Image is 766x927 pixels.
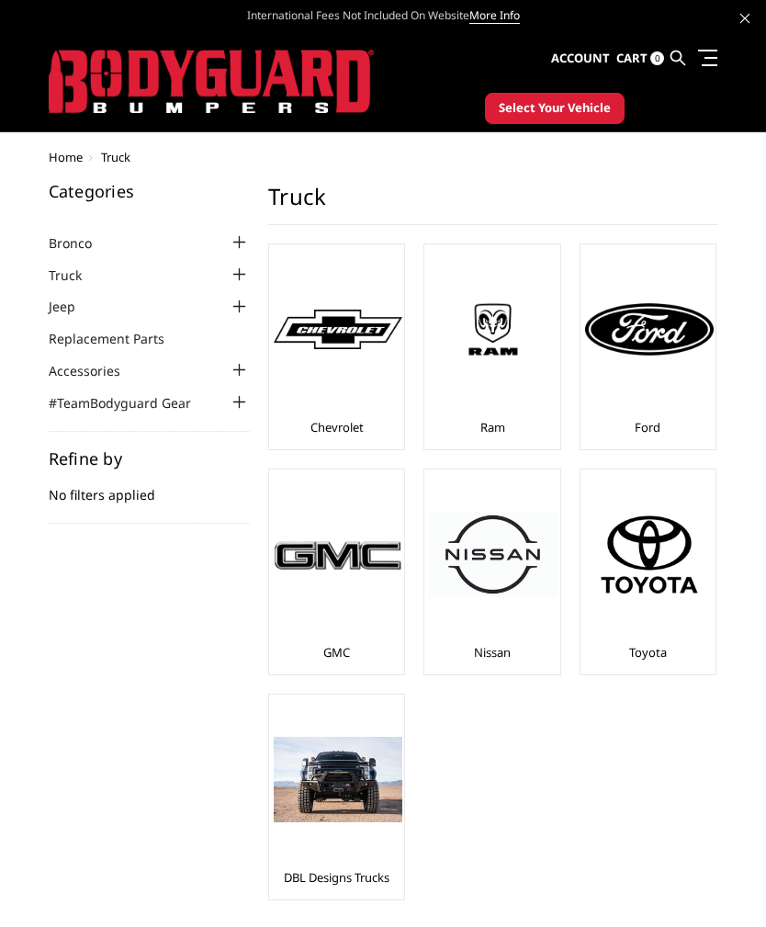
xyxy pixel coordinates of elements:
[49,149,83,165] a: Home
[49,329,187,348] a: Replacement Parts
[485,93,625,124] button: Select Your Vehicle
[49,450,251,467] h5: Refine by
[49,297,98,316] a: Jeep
[49,266,105,285] a: Truck
[323,644,350,661] a: GMC
[635,419,660,435] a: Ford
[474,644,511,661] a: Nissan
[284,869,389,886] a: DBL Designs Trucks
[49,50,374,114] img: BODYGUARD BUMPERS
[469,7,520,24] a: More Info
[551,50,610,66] span: Account
[551,34,610,84] a: Account
[629,644,667,661] a: Toyota
[49,450,251,524] div: No filters applied
[268,183,717,225] h1: Truck
[480,419,505,435] a: Ram
[310,419,364,435] a: Chevrolet
[49,183,251,199] h5: Categories
[616,34,664,84] a: Cart 0
[49,393,214,413] a: #TeamBodyguard Gear
[650,51,664,65] span: 0
[49,361,143,380] a: Accessories
[49,233,115,253] a: Bronco
[101,149,130,165] span: Truck
[499,99,611,118] span: Select Your Vehicle
[616,50,648,66] span: Cart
